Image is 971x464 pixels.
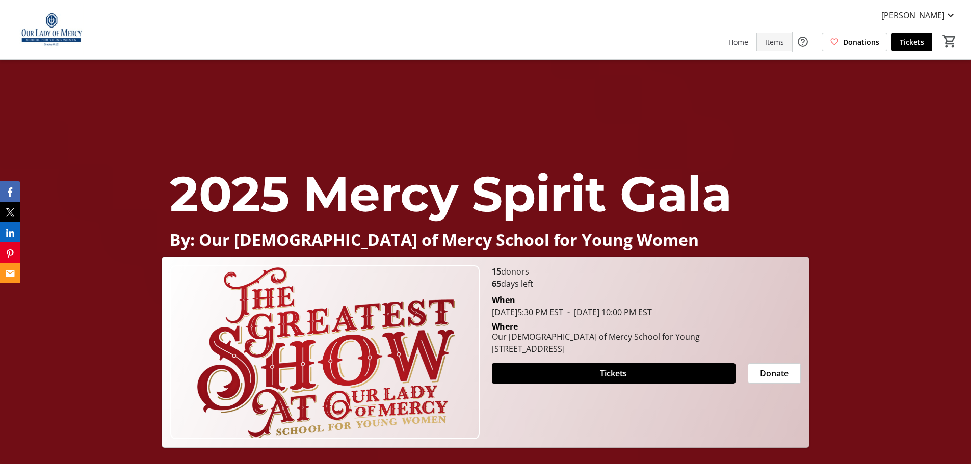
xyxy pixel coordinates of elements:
[881,9,944,21] span: [PERSON_NAME]
[793,32,813,52] button: Help
[760,367,789,379] span: Donate
[492,266,501,277] b: 15
[873,7,965,23] button: [PERSON_NAME]
[900,37,924,47] span: Tickets
[728,37,748,47] span: Home
[492,322,518,331] div: Where
[720,33,756,51] a: Home
[492,343,700,355] div: [STREET_ADDRESS]
[170,265,479,439] img: Campaign CTA Media Photo
[891,33,932,51] a: Tickets
[492,294,515,306] div: When
[765,37,784,47] span: Items
[563,307,652,318] span: [DATE] 10:00 PM EST
[843,37,879,47] span: Donations
[6,4,97,55] img: Our Lady of Mercy School for Young Women's Logo
[492,307,563,318] span: [DATE] 5:30 PM EST
[492,265,801,278] p: donors
[492,331,700,343] div: Our [DEMOGRAPHIC_DATA] of Mercy School for Young
[492,278,501,289] span: 65
[492,278,801,290] p: days left
[940,32,959,50] button: Cart
[757,33,792,51] a: Items
[600,367,627,379] span: Tickets
[170,229,699,251] span: By: Our [DEMOGRAPHIC_DATA] of Mercy School for Young Women
[748,363,801,384] button: Donate
[822,33,887,51] a: Donations
[563,307,574,318] span: -
[170,164,731,224] span: 2025 Mercy Spirit Gala
[492,363,736,384] button: Tickets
